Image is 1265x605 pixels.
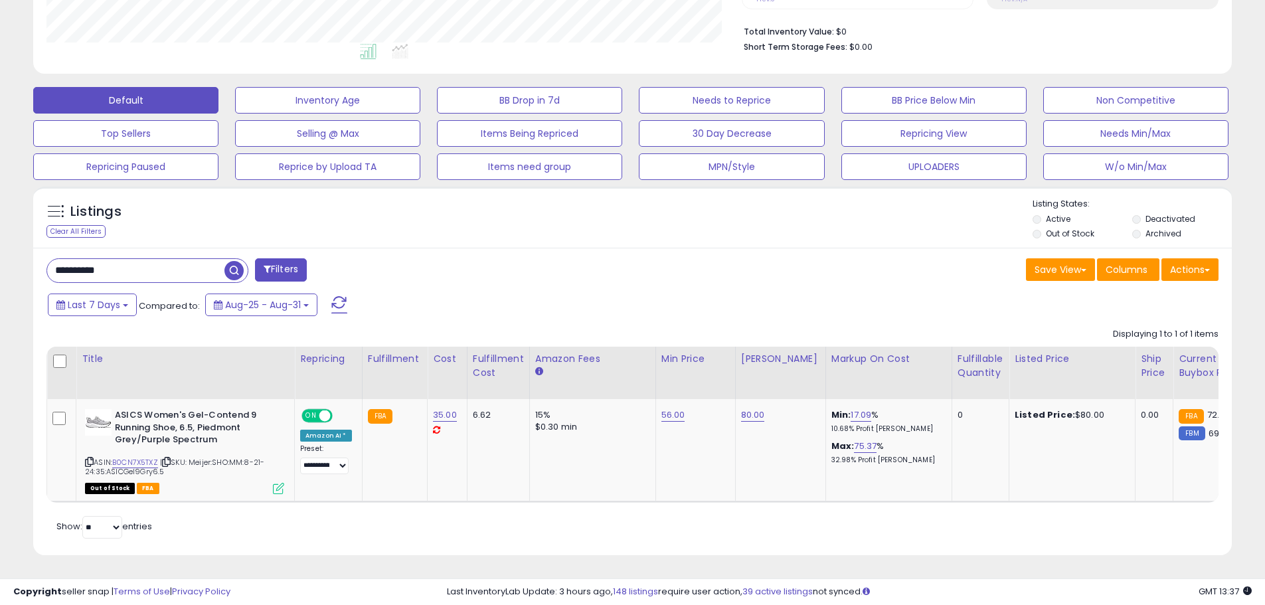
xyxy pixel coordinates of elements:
li: $0 [744,23,1209,39]
span: ON [303,410,319,422]
div: $80.00 [1015,409,1125,421]
span: FBA [137,483,159,494]
p: 10.68% Profit [PERSON_NAME] [831,424,942,434]
button: Filters [255,258,307,282]
small: FBA [1179,409,1203,424]
a: 80.00 [741,408,765,422]
b: Listed Price: [1015,408,1075,421]
label: Active [1046,213,1070,224]
span: OFF [331,410,352,422]
span: Columns [1106,263,1147,276]
span: All listings that are currently out of stock and unavailable for purchase on Amazon [85,483,135,494]
div: 0.00 [1141,409,1163,421]
button: Non Competitive [1043,87,1228,114]
label: Archived [1145,228,1181,239]
div: Last InventoryLab Update: 3 hours ago, require user action, not synced. [447,586,1252,598]
div: Current Buybox Price [1179,352,1247,380]
div: 0 [958,409,999,421]
small: FBM [1179,426,1205,440]
button: Save View [1026,258,1095,281]
h5: Listings [70,203,122,221]
div: Fulfillable Quantity [958,352,1003,380]
button: Repricing Paused [33,153,218,180]
span: Aug-25 - Aug-31 [225,298,301,311]
button: BB Drop in 7d [437,87,622,114]
a: 39 active listings [742,585,813,598]
div: [PERSON_NAME] [741,352,820,366]
p: 32.98% Profit [PERSON_NAME] [831,456,942,465]
div: Clear All Filters [46,225,106,238]
b: Short Term Storage Fees: [744,41,847,52]
span: Last 7 Days [68,298,120,311]
a: Privacy Policy [172,585,230,598]
button: Last 7 Days [48,294,137,316]
button: MPN/Style [639,153,824,180]
small: Amazon Fees. [535,366,543,378]
span: $0.00 [849,41,873,53]
div: Displaying 1 to 1 of 1 items [1113,328,1219,341]
div: seller snap | | [13,586,230,598]
a: 148 listings [613,585,658,598]
button: Actions [1161,258,1219,281]
button: Repricing View [841,120,1027,147]
div: Min Price [661,352,730,366]
div: Listed Price [1015,352,1130,366]
button: BB Price Below Min [841,87,1027,114]
div: 6.62 [473,409,519,421]
button: Needs to Reprice [639,87,824,114]
div: Amazon Fees [535,352,650,366]
div: Markup on Cost [831,352,946,366]
a: 35.00 [433,408,457,422]
a: B0CN7X5TXZ [112,457,158,468]
div: Preset: [300,444,352,474]
button: Items Being Repriced [437,120,622,147]
b: ASICS Women's Gel-Contend 9 Running Shoe, 6.5, Piedmont Grey/Purple Spectrum [115,409,276,450]
div: Ship Price [1141,352,1167,380]
div: Amazon AI * [300,430,352,442]
a: Terms of Use [114,585,170,598]
b: Max: [831,440,855,452]
th: The percentage added to the cost of goods (COGS) that forms the calculator for Min & Max prices. [825,347,952,399]
button: W/o Min/Max [1043,153,1228,180]
div: 15% [535,409,645,421]
div: ASIN: [85,409,284,493]
button: Items need group [437,153,622,180]
span: 72.93 [1207,408,1230,421]
button: 30 Day Decrease [639,120,824,147]
button: Default [33,87,218,114]
button: Inventory Age [235,87,420,114]
button: Needs Min/Max [1043,120,1228,147]
img: 31YdvbQnwIL._SL40_.jpg [85,409,112,436]
div: Cost [433,352,462,366]
a: 75.37 [854,440,877,453]
div: Fulfillment [368,352,422,366]
a: 17.09 [851,408,871,422]
button: Top Sellers [33,120,218,147]
b: Total Inventory Value: [744,26,834,37]
button: UPLOADERS [841,153,1027,180]
label: Deactivated [1145,213,1195,224]
strong: Copyright [13,585,62,598]
span: Show: entries [56,520,152,533]
div: % [831,440,942,465]
div: % [831,409,942,434]
p: Listing States: [1033,198,1232,211]
span: Compared to: [139,300,200,312]
span: 69.95 [1209,427,1232,440]
label: Out of Stock [1046,228,1094,239]
div: $0.30 min [535,421,645,433]
div: Fulfillment Cost [473,352,524,380]
span: | SKU: Meijer:SHO:MM:8-21-24:35:ASICGel9Gry6.5 [85,457,264,477]
button: Reprice by Upload TA [235,153,420,180]
small: FBA [368,409,392,424]
div: Title [82,352,289,366]
button: Aug-25 - Aug-31 [205,294,317,316]
a: 56.00 [661,408,685,422]
button: Columns [1097,258,1159,281]
button: Selling @ Max [235,120,420,147]
div: Repricing [300,352,357,366]
span: 2025-09-8 13:37 GMT [1199,585,1252,598]
b: Min: [831,408,851,421]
